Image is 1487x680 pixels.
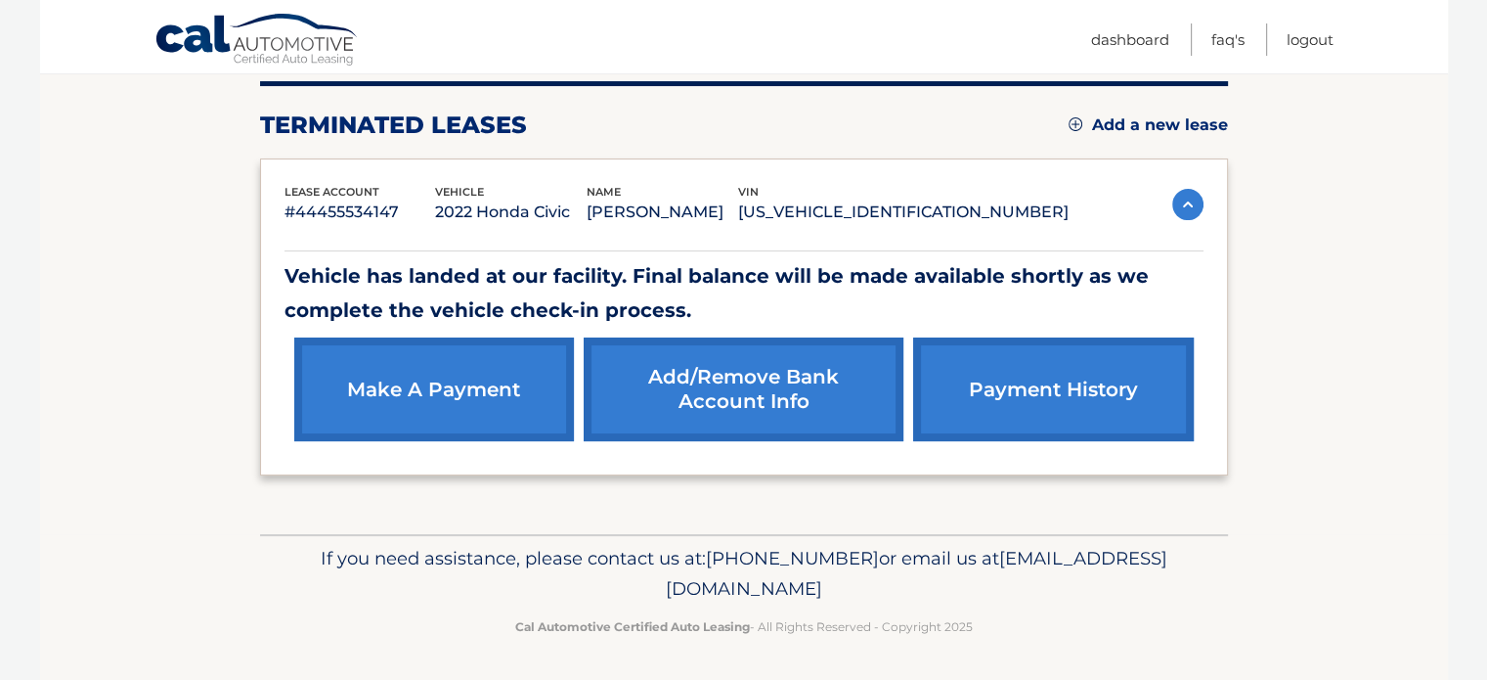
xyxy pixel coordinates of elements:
p: 2022 Honda Civic [435,199,587,226]
p: Vehicle has landed at our facility. Final balance will be made available shortly as we complete t... [284,259,1203,328]
a: make a payment [294,338,574,441]
span: vehicle [435,185,484,199]
a: FAQ's [1211,23,1245,56]
p: - All Rights Reserved - Copyright 2025 [273,616,1215,637]
span: lease account [284,185,379,199]
p: #44455534147 [284,199,436,226]
p: [US_VEHICLE_IDENTIFICATION_NUMBER] [738,199,1069,226]
h2: terminated leases [260,111,527,140]
span: [PHONE_NUMBER] [706,547,879,569]
p: [PERSON_NAME] [587,199,738,226]
a: Cal Automotive [154,13,360,69]
a: Add a new lease [1069,115,1228,135]
a: Add/Remove bank account info [584,338,903,441]
a: Dashboard [1091,23,1169,56]
strong: Cal Automotive Certified Auto Leasing [515,619,750,634]
a: Logout [1287,23,1334,56]
span: name [587,185,621,199]
a: payment history [913,338,1193,441]
img: add.svg [1069,117,1082,131]
img: accordion-active.svg [1172,189,1203,220]
span: vin [738,185,759,199]
p: If you need assistance, please contact us at: or email us at [273,543,1215,606]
